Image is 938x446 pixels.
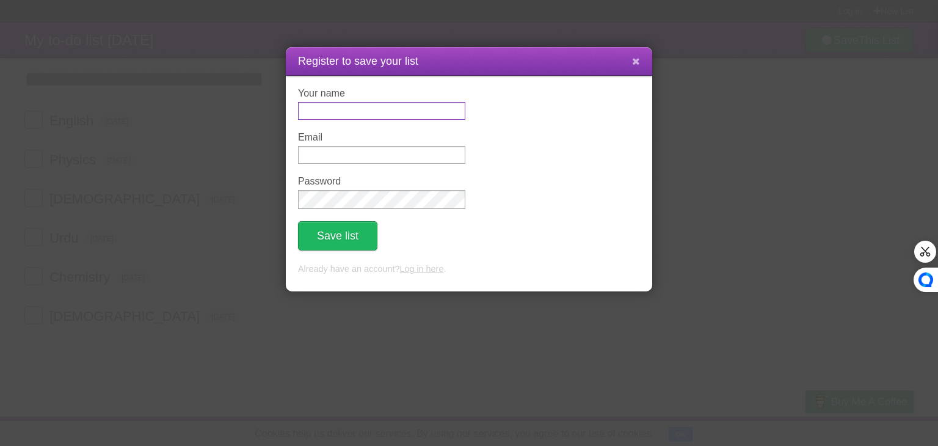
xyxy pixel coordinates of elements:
[298,132,465,143] label: Email
[298,88,465,99] label: Your name
[399,264,443,274] a: Log in here
[298,263,640,276] p: Already have an account? .
[298,221,377,250] button: Save list
[298,53,640,70] h1: Register to save your list
[298,176,465,187] label: Password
